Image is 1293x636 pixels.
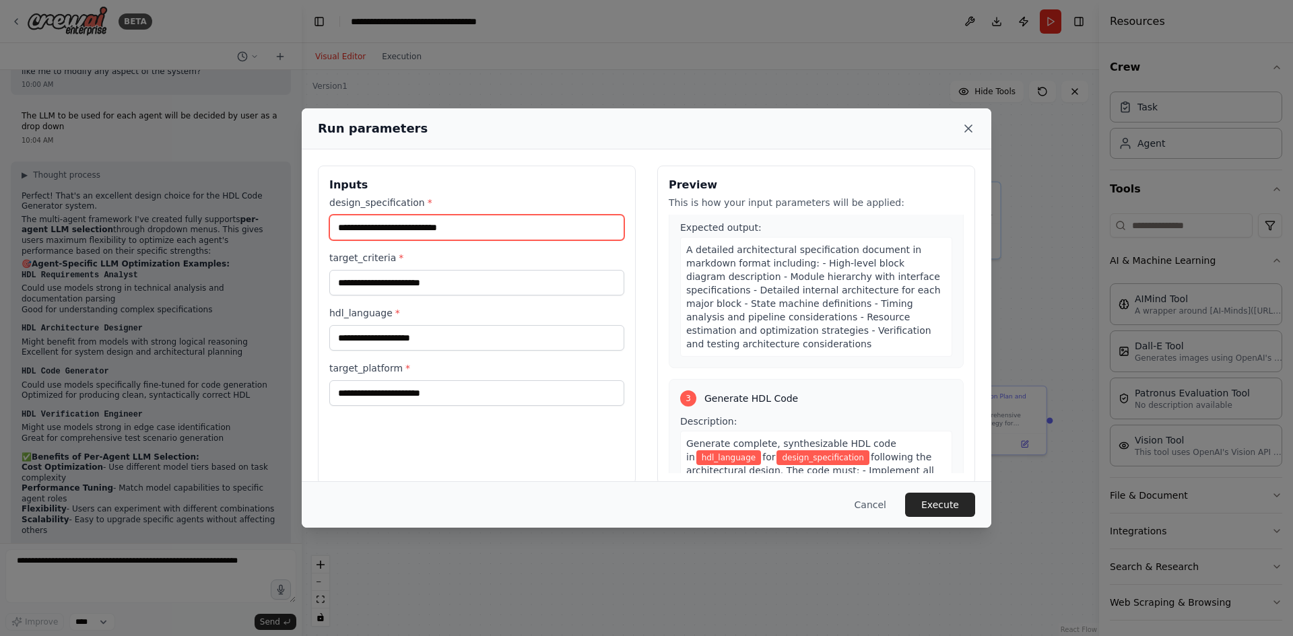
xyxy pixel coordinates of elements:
[844,493,897,517] button: Cancel
[680,416,737,427] span: Description:
[704,392,798,405] span: Generate HDL Code
[905,493,975,517] button: Execute
[669,196,964,209] p: This is how your input parameters will be applied:
[680,222,762,233] span: Expected output:
[329,196,624,209] label: design_specification
[776,450,869,465] span: Variable: design_specification
[329,251,624,264] label: target_criteria
[318,119,428,138] h2: Run parameters
[762,452,775,462] span: for
[669,177,964,193] h3: Preview
[329,306,624,320] label: hdl_language
[686,244,941,349] span: A detailed architectural specification document in markdown format including: - High-level block ...
[329,177,624,193] h3: Inputs
[680,390,696,407] div: 3
[329,361,624,375] label: target_platform
[696,450,761,465] span: Variable: hdl_language
[686,438,896,462] span: Generate complete, synthesizable HDL code in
